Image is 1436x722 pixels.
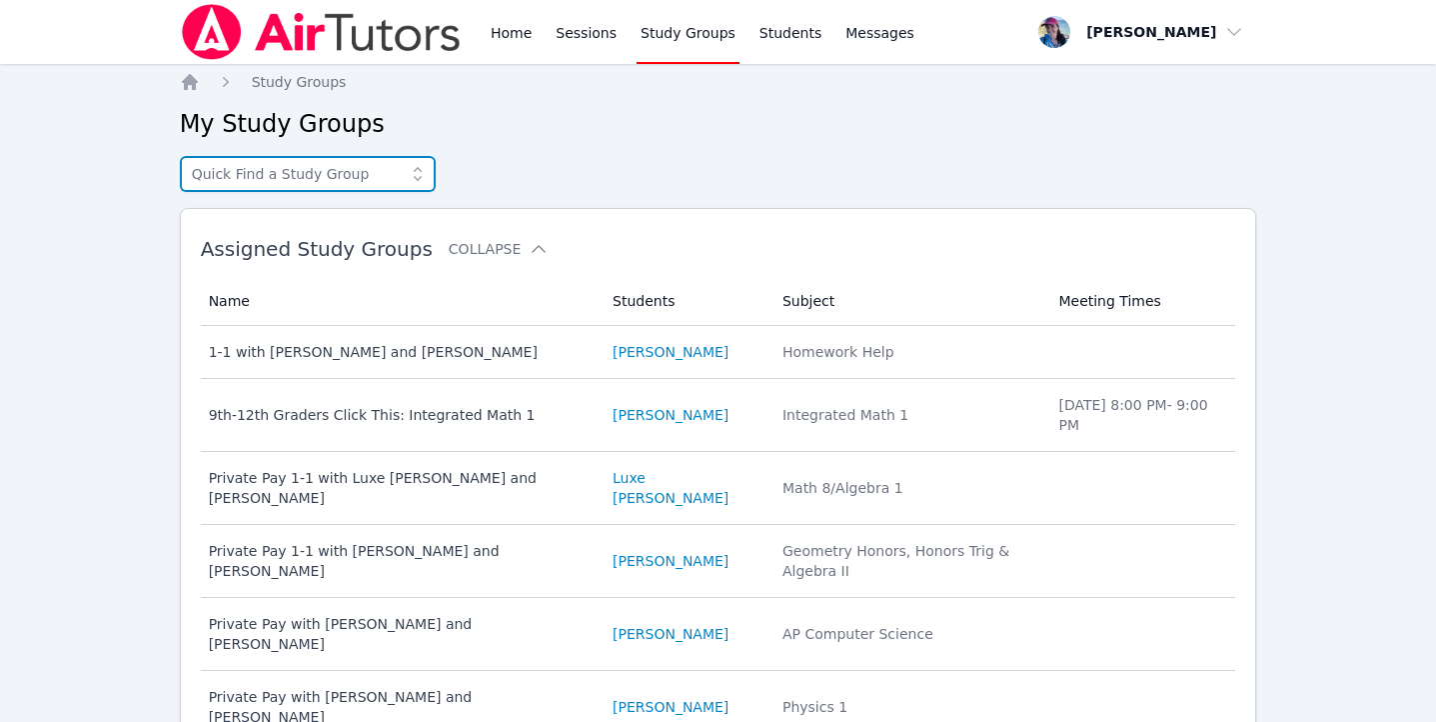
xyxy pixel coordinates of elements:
tr: Private Pay 1-1 with [PERSON_NAME] and [PERSON_NAME][PERSON_NAME]Geometry Honors, Honors Trig & A... [201,525,1236,598]
li: [DATE] 8:00 PM - 9:00 PM [1058,395,1223,435]
div: Physics 1 [782,697,1034,717]
a: [PERSON_NAME] [613,342,728,362]
tr: 9th-12th Graders Click This: Integrated Math 1[PERSON_NAME]Integrated Math 1[DATE] 8:00 PM- 9:00 PM [201,379,1236,452]
img: Air Tutors [180,4,463,60]
input: Quick Find a Study Group [180,156,436,192]
div: Math 8/Algebra 1 [782,478,1034,498]
th: Subject [770,277,1046,326]
div: Geometry Honors, Honors Trig & Algebra II [782,541,1034,581]
a: [PERSON_NAME] [613,551,728,571]
div: 1-1 with [PERSON_NAME] and [PERSON_NAME] [209,342,589,362]
div: Private Pay with [PERSON_NAME] and [PERSON_NAME] [209,614,589,654]
a: [PERSON_NAME] [613,624,728,644]
tr: 1-1 with [PERSON_NAME] and [PERSON_NAME][PERSON_NAME]Homework Help [201,326,1236,379]
span: Study Groups [252,74,347,90]
span: Assigned Study Groups [201,237,433,261]
div: Integrated Math 1 [782,405,1034,425]
tr: Private Pay 1-1 with Luxe [PERSON_NAME] and [PERSON_NAME]Luxe [PERSON_NAME]Math 8/Algebra 1 [201,452,1236,525]
th: Students [601,277,770,326]
div: 9th-12th Graders Click This: Integrated Math 1 [209,405,589,425]
div: Private Pay 1-1 with [PERSON_NAME] and [PERSON_NAME] [209,541,589,581]
a: [PERSON_NAME] [613,697,728,717]
th: Name [201,277,601,326]
span: Messages [845,23,914,43]
h2: My Study Groups [180,108,1257,140]
a: [PERSON_NAME] [613,405,728,425]
a: Luxe [PERSON_NAME] [613,468,758,508]
div: Private Pay 1-1 with Luxe [PERSON_NAME] and [PERSON_NAME] [209,468,589,508]
div: Homework Help [782,342,1034,362]
div: AP Computer Science [782,624,1034,644]
tr: Private Pay with [PERSON_NAME] and [PERSON_NAME][PERSON_NAME]AP Computer Science [201,598,1236,671]
nav: Breadcrumb [180,72,1257,92]
button: Collapse [449,239,549,259]
a: Study Groups [252,72,347,92]
th: Meeting Times [1046,277,1235,326]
